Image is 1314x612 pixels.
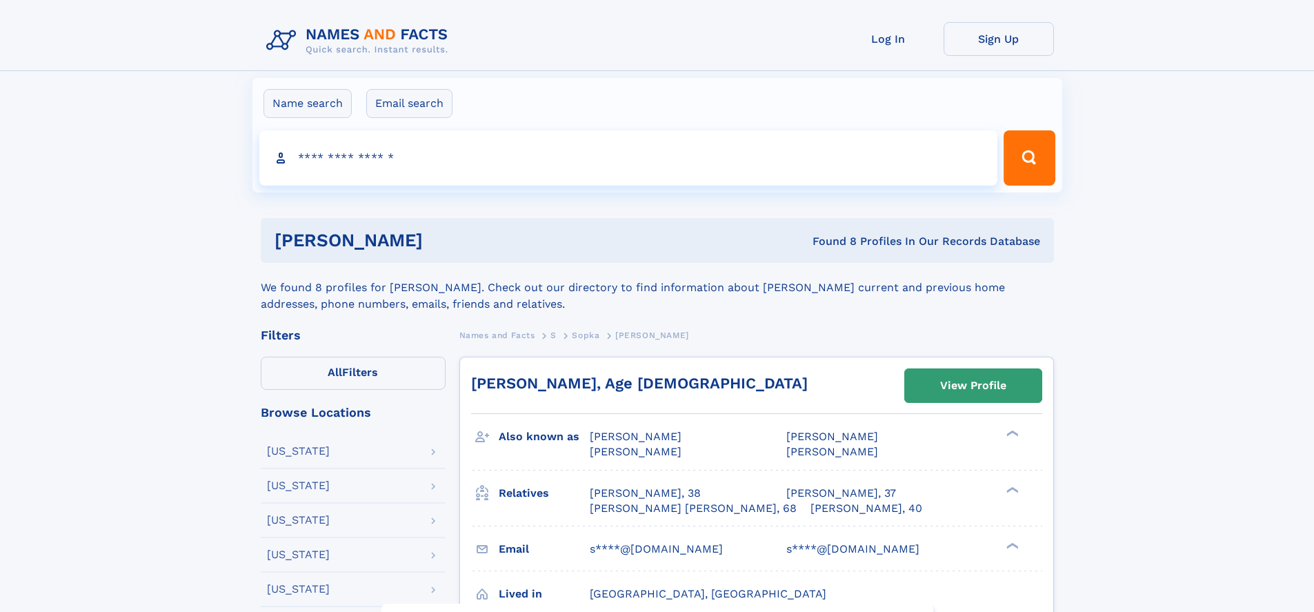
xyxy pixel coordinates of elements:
[267,549,330,560] div: [US_STATE]
[366,89,452,118] label: Email search
[590,430,681,443] span: [PERSON_NAME]
[499,425,590,448] h3: Also known as
[471,375,808,392] a: [PERSON_NAME], Age [DEMOGRAPHIC_DATA]
[833,22,944,56] a: Log In
[550,326,557,344] a: S
[550,330,557,340] span: S
[905,369,1042,402] a: View Profile
[1003,541,1019,550] div: ❯
[263,89,352,118] label: Name search
[499,582,590,606] h3: Lived in
[590,587,826,600] span: [GEOGRAPHIC_DATA], [GEOGRAPHIC_DATA]
[459,326,535,344] a: Names and Facts
[261,357,446,390] label: Filters
[499,482,590,505] h3: Relatives
[267,584,330,595] div: [US_STATE]
[590,445,681,458] span: [PERSON_NAME]
[786,445,878,458] span: [PERSON_NAME]
[940,370,1006,402] div: View Profile
[267,480,330,491] div: [US_STATE]
[786,430,878,443] span: [PERSON_NAME]
[261,263,1054,313] div: We found 8 profiles for [PERSON_NAME]. Check out our directory to find information about [PERSON_...
[1004,130,1055,186] button: Search Button
[261,406,446,419] div: Browse Locations
[267,446,330,457] div: [US_STATE]
[1003,485,1019,494] div: ❯
[1003,429,1019,438] div: ❯
[259,130,998,186] input: search input
[786,486,896,501] a: [PERSON_NAME], 37
[328,366,342,379] span: All
[590,486,701,501] a: [PERSON_NAME], 38
[572,326,599,344] a: Sopka
[617,234,1040,249] div: Found 8 Profiles In Our Records Database
[810,501,922,516] a: [PERSON_NAME], 40
[572,330,599,340] span: Sopka
[261,329,446,342] div: Filters
[261,22,459,59] img: Logo Names and Facts
[267,515,330,526] div: [US_STATE]
[499,537,590,561] h3: Email
[615,330,689,340] span: [PERSON_NAME]
[275,232,618,249] h1: [PERSON_NAME]
[590,501,797,516] a: [PERSON_NAME] [PERSON_NAME], 68
[944,22,1054,56] a: Sign Up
